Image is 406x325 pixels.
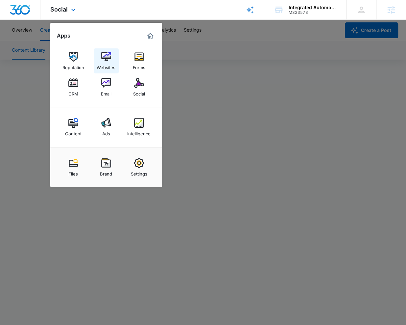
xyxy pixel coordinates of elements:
div: Websites [97,62,115,70]
span: Social [50,6,68,13]
a: Email [94,75,119,100]
div: Files [68,168,78,176]
div: account id [289,10,337,15]
a: Settings [127,155,152,180]
a: Intelligence [127,115,152,140]
h2: Apps [57,33,70,39]
div: Brand [100,168,112,176]
div: Settings [131,168,147,176]
div: Email [101,88,111,96]
div: Intelligence [127,128,151,136]
a: Brand [94,155,119,180]
a: Forms [127,48,152,73]
a: Websites [94,48,119,73]
a: Ads [94,115,119,140]
a: Reputation [61,48,86,73]
a: Social [127,75,152,100]
div: account name [289,5,337,10]
div: Content [65,128,82,136]
div: Reputation [62,62,84,70]
a: Content [61,115,86,140]
a: Files [61,155,86,180]
div: Social [133,88,145,96]
a: Marketing 360® Dashboard [145,31,155,41]
div: CRM [68,88,78,96]
div: Ads [102,128,110,136]
a: CRM [61,75,86,100]
div: Forms [133,62,145,70]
